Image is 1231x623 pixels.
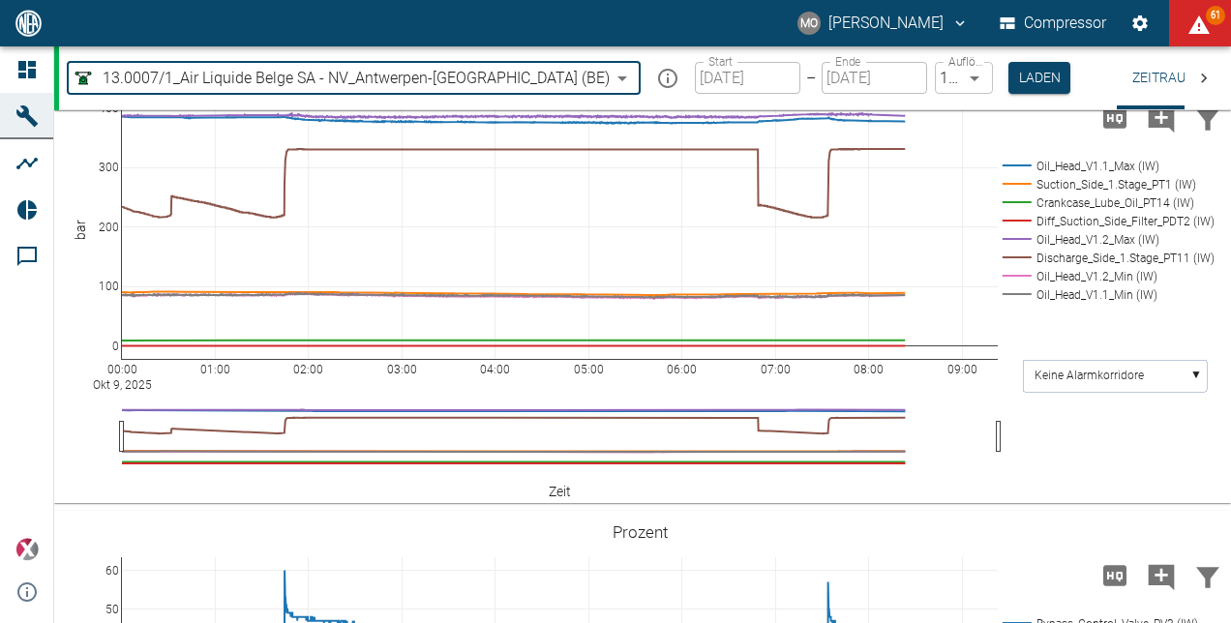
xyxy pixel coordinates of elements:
[15,538,39,561] img: Xplore Logo
[1008,62,1070,94] button: Laden
[1123,6,1157,41] button: Einstellungen
[103,67,610,89] span: 13.0007/1_Air Liquide Belge SA - NV_Antwerpen-[GEOGRAPHIC_DATA] (BE)
[72,67,610,90] a: 13.0007/1_Air Liquide Belge SA - NV_Antwerpen-[GEOGRAPHIC_DATA] (BE)
[708,53,733,70] label: Start
[806,67,816,89] p: –
[1206,6,1225,25] span: 61
[795,6,972,41] button: mario.oeser@neuman-esser.com
[1092,565,1138,583] span: Hohe Auflösung
[1117,46,1213,109] button: Zeitraum
[1138,550,1185,601] button: Kommentar hinzufügen
[835,53,860,70] label: Ende
[1138,93,1185,143] button: Kommentar hinzufügen
[996,6,1111,41] button: Compressor
[797,12,821,35] div: MO
[1035,369,1144,382] text: Keine Alarmkorridore
[648,59,687,98] button: mission info
[1185,550,1231,601] button: Daten filtern
[695,62,800,94] input: DD.MM.YYYY
[822,62,927,94] input: DD.MM.YYYY
[14,10,44,36] img: logo
[948,53,982,70] label: Auflösung
[1185,93,1231,143] button: Daten filtern
[1092,107,1138,126] span: Hohe Auflösung
[935,62,993,94] div: 1 Sekunde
